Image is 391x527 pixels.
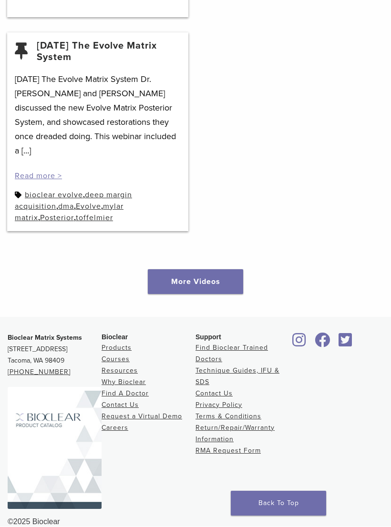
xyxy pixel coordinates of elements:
[335,339,355,348] a: Bioclear
[195,413,261,421] a: Terms & Conditions
[289,339,309,348] a: Bioclear
[58,202,74,212] a: dma
[195,334,221,341] span: Support
[102,378,146,386] a: Why Bioclear
[231,491,326,516] a: Back To Top
[195,344,268,364] a: Find Bioclear Trained Doctors
[102,355,130,364] a: Courses
[15,72,181,158] p: [DATE] The Evolve Matrix System Dr. [PERSON_NAME] and [PERSON_NAME] discussed the new Evolve Matr...
[102,334,128,341] span: Bioclear
[15,172,62,181] a: Read more >
[195,424,275,444] a: Return/Repair/Warranty Information
[102,413,182,421] a: Request a Virtual Demo
[195,401,242,409] a: Privacy Policy
[102,367,138,375] a: Resources
[76,202,101,212] a: Evolve
[102,390,149,398] a: Find A Doctor
[37,41,181,63] a: [DATE] The Evolve Matrix System
[195,447,261,455] a: RMA Request Form
[40,213,74,223] a: Posterior
[8,333,102,378] p: [STREET_ADDRESS] Tacoma, WA 98409
[76,213,113,223] a: toffelmier
[195,390,233,398] a: Contact Us
[102,401,139,409] a: Contact Us
[148,270,243,294] a: More Videos
[102,344,132,352] a: Products
[15,190,181,224] div: , , , , , ,
[15,191,132,212] a: deep margin acquisition
[311,339,333,348] a: Bioclear
[8,334,82,342] strong: Bioclear Matrix Systems
[102,424,128,432] a: Careers
[15,202,123,223] a: mylar matrix
[8,368,71,376] a: [PHONE_NUMBER]
[8,387,102,509] img: Bioclear
[25,191,83,200] a: bioclear evolve
[195,367,279,386] a: Technique Guides, IFU & SDS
